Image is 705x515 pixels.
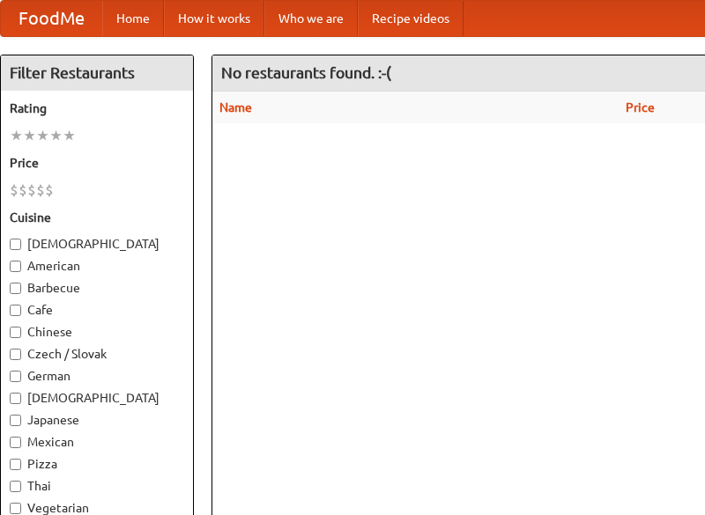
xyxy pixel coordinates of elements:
li: $ [19,180,27,200]
label: German [10,367,184,385]
label: Pizza [10,455,184,473]
li: ★ [49,126,63,145]
li: ★ [10,126,23,145]
a: FoodMe [1,1,102,36]
label: American [10,257,184,275]
input: Barbecue [10,283,21,294]
label: Cafe [10,301,184,319]
input: Chinese [10,327,21,338]
a: Recipe videos [358,1,464,36]
label: [DEMOGRAPHIC_DATA] [10,389,184,407]
a: Who we are [264,1,358,36]
li: ★ [23,126,36,145]
input: Cafe [10,305,21,316]
input: Thai [10,481,21,492]
input: Czech / Slovak [10,349,21,360]
li: $ [10,180,19,200]
a: Price [626,100,655,114]
label: Japanese [10,411,184,429]
h5: Rating [10,99,184,117]
label: [DEMOGRAPHIC_DATA] [10,235,184,253]
label: Barbecue [10,279,184,297]
input: Vegetarian [10,503,21,514]
label: Czech / Slovak [10,345,184,363]
li: $ [45,180,54,200]
li: $ [36,180,45,200]
ng-pluralize: No restaurants found. :-( [221,64,391,81]
label: Mexican [10,433,184,451]
input: [DEMOGRAPHIC_DATA] [10,393,21,404]
a: How it works [164,1,264,36]
li: ★ [63,126,76,145]
li: ★ [36,126,49,145]
h5: Price [10,154,184,172]
input: German [10,371,21,382]
input: American [10,261,21,272]
li: $ [27,180,36,200]
input: Mexican [10,437,21,448]
h5: Cuisine [10,209,184,226]
input: Pizza [10,459,21,470]
a: Home [102,1,164,36]
a: Name [219,100,252,114]
input: Japanese [10,415,21,426]
label: Thai [10,477,184,495]
input: [DEMOGRAPHIC_DATA] [10,239,21,250]
h4: Filter Restaurants [1,55,193,91]
label: Chinese [10,323,184,341]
